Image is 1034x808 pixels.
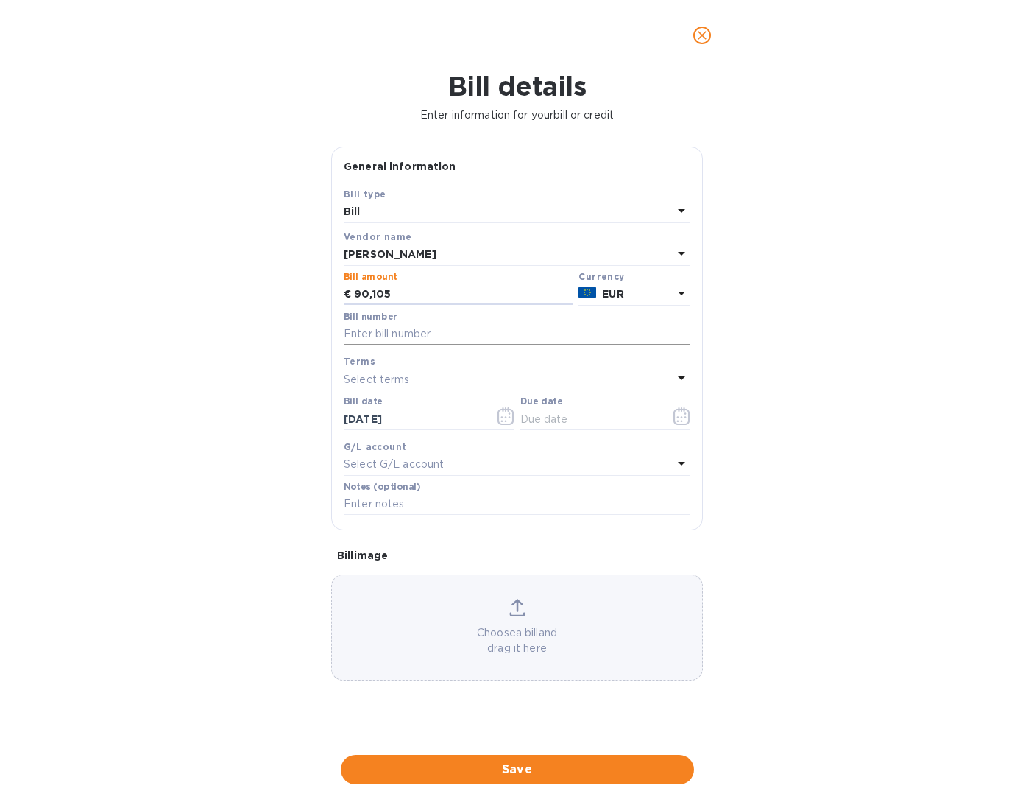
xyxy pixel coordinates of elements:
[344,284,354,306] div: €
[344,312,397,321] label: Bill number
[344,205,361,217] b: Bill
[578,271,624,282] b: Currency
[344,248,436,260] b: [PERSON_NAME]
[684,18,720,53] button: close
[344,231,411,242] b: Vendor name
[344,482,421,491] label: Notes (optional)
[344,161,456,172] b: General information
[520,408,659,430] input: Due date
[354,284,573,306] input: € Enter bill amount
[344,457,444,472] p: Select G/L account
[344,398,383,407] label: Bill date
[520,398,562,407] label: Due date
[12,71,1022,102] h1: Bill details
[337,548,697,563] p: Bill image
[602,288,623,300] b: EUR
[344,441,406,452] b: G/L account
[344,273,397,281] label: Bill amount
[344,356,375,367] b: Terms
[344,189,386,200] b: Bill type
[332,625,702,656] p: Choose a bill and drag it here
[344,323,690,345] input: Enter bill number
[344,408,483,430] input: Select date
[353,761,682,779] span: Save
[12,108,1022,123] p: Enter information for your bill or credit
[341,755,694,784] button: Save
[344,372,410,387] p: Select terms
[344,493,690,516] input: Enter notes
